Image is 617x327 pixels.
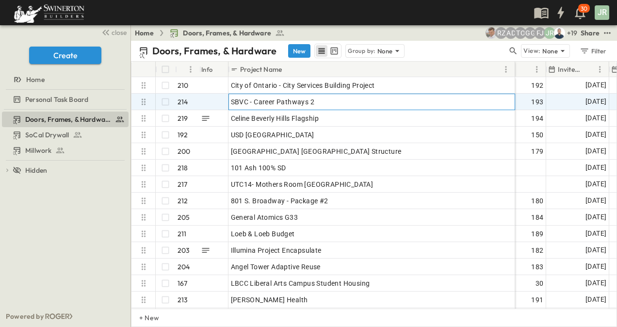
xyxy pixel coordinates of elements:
[152,44,276,58] p: Doors, Frames, & Hardware
[2,128,127,142] a: SoCal Drywall
[505,27,517,39] div: Alyssa De Robertis (aderoberti@swinerton.com)
[178,147,191,156] p: 200
[2,144,127,157] a: Millwork
[231,262,321,272] span: Angel Tower Adaptive Reuse
[135,28,154,38] a: Home
[231,213,298,222] span: General Atomics G33
[201,56,213,83] div: Info
[531,245,543,255] span: 182
[576,44,609,58] button: Filter
[579,46,607,56] div: Filter
[178,213,190,222] p: 205
[231,295,308,305] span: [PERSON_NAME] Health
[2,93,127,106] a: Personal Task Board
[178,81,189,90] p: 210
[585,113,606,124] span: [DATE]
[585,195,606,206] span: [DATE]
[567,28,577,38] p: + 19
[26,75,45,84] span: Home
[585,129,606,140] span: [DATE]
[536,278,544,288] span: 30
[585,96,606,107] span: [DATE]
[29,47,101,64] button: Create
[2,112,129,127] div: Doors, Frames, & Hardwaretest
[288,44,310,58] button: New
[584,64,594,75] button: Sort
[169,28,285,38] a: Doors, Frames, & Hardware
[348,46,375,56] p: Group by:
[531,114,543,123] span: 194
[553,27,565,39] img: Brandon Norcutt (brandon.norcutt@swinerton.com)
[25,146,51,155] span: Millwork
[231,147,402,156] span: [GEOGRAPHIC_DATA] [GEOGRAPHIC_DATA] Structure
[585,146,606,157] span: [DATE]
[240,65,282,74] p: Project Name
[231,114,319,123] span: Celine Beverly Hills Flagship
[585,80,606,91] span: [DATE]
[558,65,582,74] p: Invite Date
[178,278,188,288] p: 167
[585,162,606,173] span: [DATE]
[185,64,196,75] button: Menu
[495,27,507,39] div: Robert Zeilinger (robert.zeilinger@swinerton.com)
[500,64,512,75] button: Menu
[531,213,543,222] span: 184
[531,130,543,140] span: 150
[585,294,606,305] span: [DATE]
[531,64,543,75] button: Menu
[178,180,188,189] p: 217
[531,262,543,272] span: 183
[601,27,613,39] button: test
[585,179,606,190] span: [DATE]
[531,81,543,90] span: 192
[534,27,546,39] div: Francisco J. Sanchez (frsanchez@swinerton.com)
[175,62,199,77] div: #
[139,313,145,323] p: + New
[25,130,69,140] span: SoCal Drywall
[585,212,606,223] span: [DATE]
[231,278,370,288] span: LBCC Liberal Arts Campus Student Housing
[2,113,127,126] a: Doors, Frames, & Hardware
[585,278,606,289] span: [DATE]
[531,97,543,107] span: 193
[178,114,188,123] p: 219
[594,4,610,21] button: JR
[524,27,536,39] div: Gerrad Gerber (gerrad.gerber@swinerton.com)
[595,5,609,20] div: JR
[231,97,315,107] span: SBVC - Career Pathways 2
[544,27,555,39] div: Joshua Russell (joshua.russell@swinerton.com)
[178,245,190,255] p: 203
[284,64,294,75] button: Sort
[231,180,373,189] span: UTC14- Mothers Room [GEOGRAPHIC_DATA]
[231,245,322,255] span: Illumina Project Encapsulate
[581,5,587,13] p: 30
[231,229,295,239] span: Loeb & Loeb Budget
[531,229,543,239] span: 189
[515,27,526,39] div: Travis Osterloh (travis.osterloh@swinerton.com)
[178,97,188,107] p: 214
[377,46,393,56] p: None
[178,295,188,305] p: 213
[178,163,188,173] p: 218
[585,245,606,256] span: [DATE]
[314,44,341,58] div: table view
[183,28,271,38] span: Doors, Frames, & Hardware
[594,64,606,75] button: Menu
[135,28,291,38] nav: breadcrumbs
[2,73,127,86] a: Home
[178,196,188,206] p: 212
[2,127,129,143] div: SoCal Drywalltest
[531,196,543,206] span: 180
[178,130,188,140] p: 192
[486,27,497,39] img: Aaron Anderson (aaron.anderson@swinerton.com)
[531,295,543,305] span: 191
[231,81,375,90] span: City of Ontario - City Services Building Project
[585,228,606,239] span: [DATE]
[179,64,190,75] button: Sort
[231,130,314,140] span: USD [GEOGRAPHIC_DATA]
[531,147,543,156] span: 179
[523,46,540,56] p: View:
[328,45,340,57] button: kanban view
[12,2,86,23] img: 6c363589ada0b36f064d841b69d3a419a338230e66bb0a533688fa5cc3e9e735.png
[316,45,327,57] button: row view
